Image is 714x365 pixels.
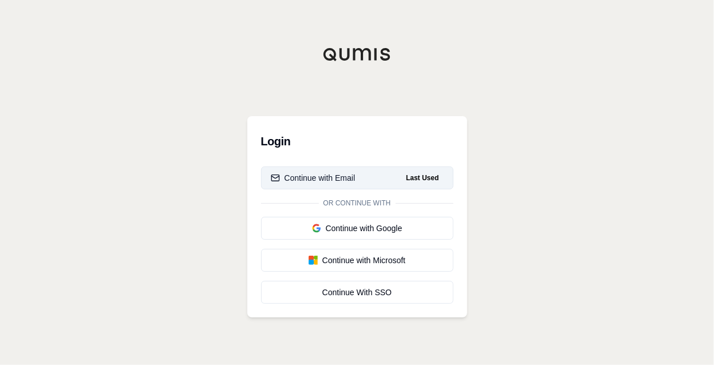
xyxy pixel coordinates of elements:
img: Qumis [323,47,392,61]
span: Or continue with [319,199,396,208]
span: Last Used [401,171,443,185]
div: Continue with Google [271,223,444,234]
div: Continue With SSO [271,287,444,298]
button: Continue with Google [261,217,453,240]
a: Continue With SSO [261,281,453,304]
div: Continue with Microsoft [271,255,444,266]
button: Continue with EmailLast Used [261,166,453,189]
button: Continue with Microsoft [261,249,453,272]
div: Continue with Email [271,172,356,184]
h3: Login [261,130,453,153]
